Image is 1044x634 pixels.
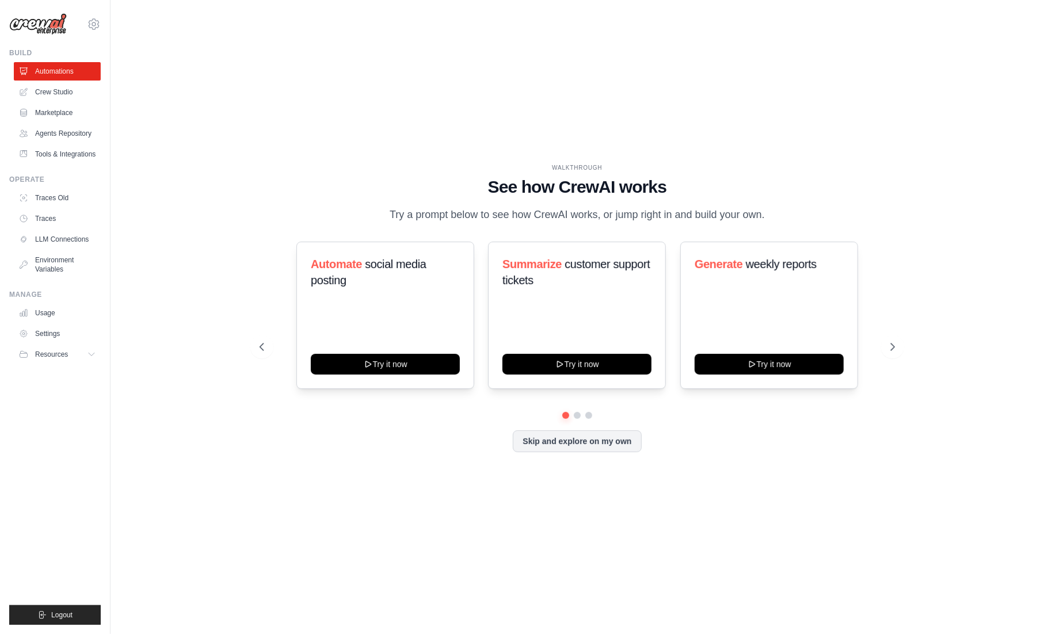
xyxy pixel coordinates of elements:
[986,579,1044,634] iframe: Chat Widget
[513,430,641,452] button: Skip and explore on my own
[14,230,101,249] a: LLM Connections
[695,258,743,270] span: Generate
[260,177,895,197] h1: See how CrewAI works
[311,354,460,375] button: Try it now
[14,304,101,322] a: Usage
[14,209,101,228] a: Traces
[14,324,101,343] a: Settings
[9,605,101,625] button: Logout
[14,189,101,207] a: Traces Old
[9,175,101,184] div: Operate
[9,48,101,58] div: Build
[9,13,67,35] img: Logo
[502,258,650,287] span: customer support tickets
[745,258,816,270] span: weekly reports
[695,354,844,375] button: Try it now
[14,124,101,143] a: Agents Repository
[311,258,362,270] span: Automate
[9,290,101,299] div: Manage
[14,62,101,81] a: Automations
[502,354,651,375] button: Try it now
[384,207,771,223] p: Try a prompt below to see how CrewAI works, or jump right in and build your own.
[14,83,101,101] a: Crew Studio
[14,251,101,278] a: Environment Variables
[260,163,895,172] div: WALKTHROUGH
[14,145,101,163] a: Tools & Integrations
[51,610,73,620] span: Logout
[311,258,426,287] span: social media posting
[14,104,101,122] a: Marketplace
[14,345,101,364] button: Resources
[35,350,68,359] span: Resources
[502,258,562,270] span: Summarize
